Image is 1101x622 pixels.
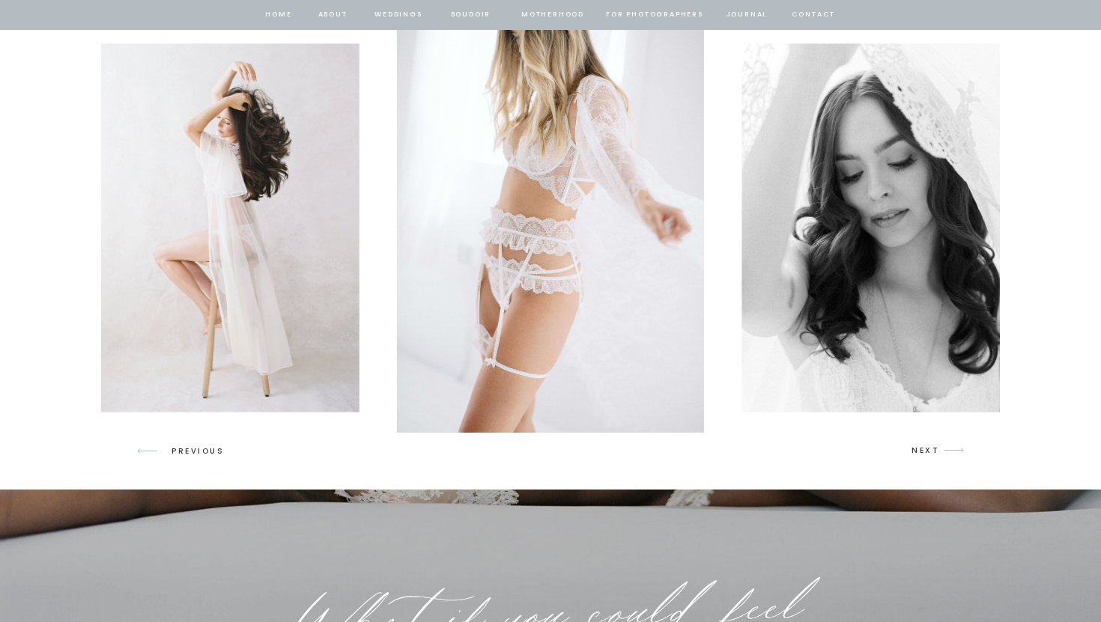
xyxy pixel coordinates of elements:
[88,43,359,412] img: woman on stool in white sheer robe tosses her hair showcasing seattle boudoir photography by Jacq...
[742,43,1019,412] img: woman holding lace veil looks down in black and white photo by seattle boudoir photographer Jacqu...
[373,8,424,22] a: Weddings
[317,8,348,22] a: about
[397,23,704,433] img: dynamic movement of woman twirling white robe in white lingerie set for a bridal boudoir session ...
[724,8,770,22] a: journal
[789,8,837,22] a: contact
[606,8,703,22] a: for photographers
[172,445,229,458] p: PREVIOUS
[264,8,293,22] a: home
[449,8,492,22] a: BOUDOIR
[521,8,583,22] a: Motherhood
[912,444,940,457] p: NEXT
